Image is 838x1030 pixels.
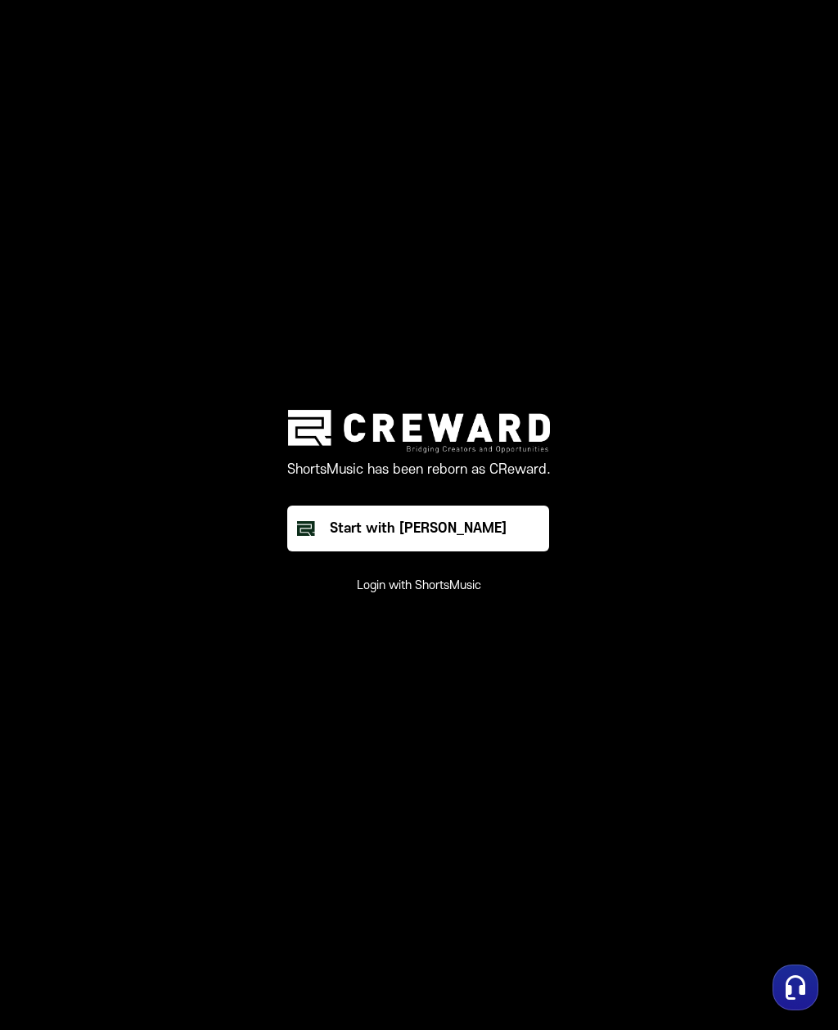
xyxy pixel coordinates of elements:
button: Start with [PERSON_NAME] [287,506,549,551]
button: Login with ShortsMusic [357,578,481,594]
a: Start with [PERSON_NAME] [287,506,551,551]
img: creward logo [288,410,550,453]
p: ShortsMusic has been reborn as CReward. [287,460,551,479]
div: Start with [PERSON_NAME] [330,519,507,538]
